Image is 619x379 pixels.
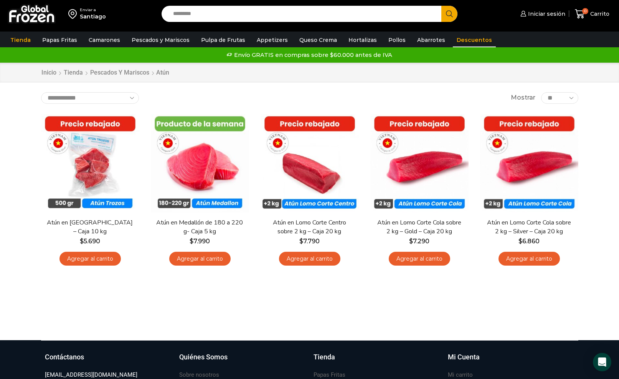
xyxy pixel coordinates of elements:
bdi: 7.790 [299,238,320,245]
a: Agregar al carrito: “Atún en Lomo Corte Cola sobre 2 kg - Gold – Caja 20 kg” [389,252,450,266]
a: Tienda [7,33,35,47]
span: Mostrar [511,93,535,102]
span: Iniciar sesión [526,10,565,18]
a: Agregar al carrito: “Atún en Lomo Corte Centro sobre 2 kg - Caja 20 kg” [279,252,340,266]
h3: Mi Cuenta [448,352,480,362]
bdi: 6.860 [518,238,540,245]
div: Santiago [80,13,106,20]
select: Pedido de la tienda [41,92,139,104]
span: $ [518,238,522,245]
a: Atún en Medallón de 180 a 220 g- Caja 5 kg [155,218,244,236]
img: address-field-icon.svg [68,7,80,20]
a: Inicio [41,68,57,77]
h3: [EMAIL_ADDRESS][DOMAIN_NAME] [45,371,137,379]
h3: Mi carrito [448,371,473,379]
a: Pollos [385,33,409,47]
button: Search button [441,6,457,22]
h3: Sobre nosotros [179,371,219,379]
div: Enviar a [80,7,106,13]
a: Queso Crema [295,33,341,47]
a: Atún en Lomo Corte Cola sobre 2 kg – Gold – Caja 20 kg [375,218,463,236]
nav: Breadcrumb [41,68,169,77]
span: $ [299,238,303,245]
a: Hortalizas [345,33,381,47]
a: Agregar al carrito: “Atún en Medallón de 180 a 220 g- Caja 5 kg” [169,252,231,266]
span: $ [80,238,84,245]
a: Contáctanos [45,352,172,370]
div: Open Intercom Messenger [593,353,611,371]
a: Pulpa de Frutas [197,33,249,47]
a: Quiénes Somos [179,352,306,370]
a: Tienda [63,68,83,77]
h3: Tienda [314,352,335,362]
a: Mi Cuenta [448,352,574,370]
h1: Atún [156,69,169,76]
a: Appetizers [253,33,292,47]
a: Abarrotes [413,33,449,47]
a: Iniciar sesión [518,6,565,22]
span: Carrito [588,10,609,18]
a: Agregar al carrito: “Atún en Trozos - Caja 10 kg” [59,252,121,266]
a: Papas Fritas [38,33,81,47]
h3: Contáctanos [45,352,84,362]
a: Atún en [GEOGRAPHIC_DATA] – Caja 10 kg [46,218,134,236]
bdi: 7.990 [190,238,210,245]
span: $ [409,238,413,245]
span: 0 [582,8,588,14]
a: Tienda [314,352,440,370]
bdi: 5.690 [80,238,100,245]
a: Descuentos [453,33,496,47]
a: Atún en Lomo Corte Centro sobre 2 kg – Caja 20 kg [265,218,353,236]
a: Pescados y Mariscos [128,33,193,47]
a: Atún en Lomo Corte Cola sobre 2 kg – Silver – Caja 20 kg [485,218,573,236]
h3: Quiénes Somos [179,352,228,362]
a: 0 Carrito [573,5,611,23]
a: Agregar al carrito: “Atún en Lomo Corte Cola sobre 2 kg - Silver - Caja 20 kg” [499,252,560,266]
bdi: 7.290 [409,238,429,245]
span: $ [190,238,193,245]
a: Pescados y Mariscos [90,68,150,77]
a: Camarones [85,33,124,47]
h3: Papas Fritas [314,371,345,379]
